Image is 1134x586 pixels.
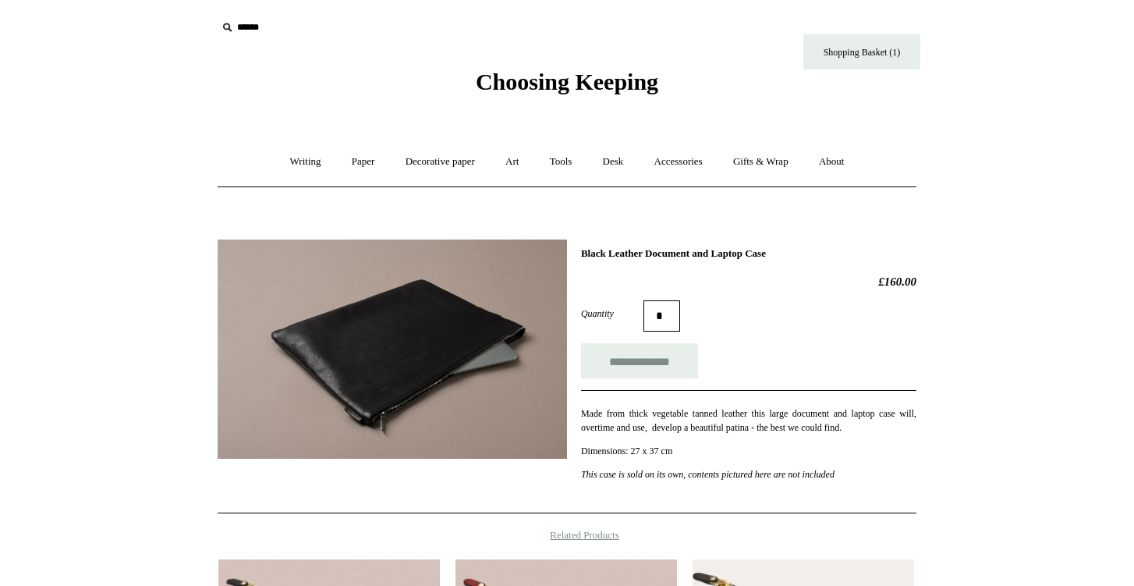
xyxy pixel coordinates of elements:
span: Made from thick vegetable tanned leather this large document and laptop case will, overtime and u... [581,408,916,433]
span: Dimensions: 27 x 37 cm [581,446,672,456]
a: Choosing Keeping [476,81,658,92]
a: Accessories [640,141,717,183]
a: Desk [589,141,638,183]
a: Art [491,141,533,183]
img: Black Leather Document and Laptop Case [218,240,567,459]
a: Decorative paper [392,141,489,183]
h4: Related Products [177,529,957,542]
label: Quantity [581,307,643,321]
a: Gifts & Wrap [719,141,803,183]
h2: £160.00 [581,275,916,289]
em: This case is sold on its own, contents pictured here are not included [581,469,835,480]
a: Tools [536,141,586,183]
a: Shopping Basket (1) [803,34,920,69]
h1: Black Leather Document and Laptop Case [581,247,916,260]
a: Writing [276,141,335,183]
span: Choosing Keeping [476,69,658,94]
a: About [805,141,859,183]
a: Paper [338,141,389,183]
